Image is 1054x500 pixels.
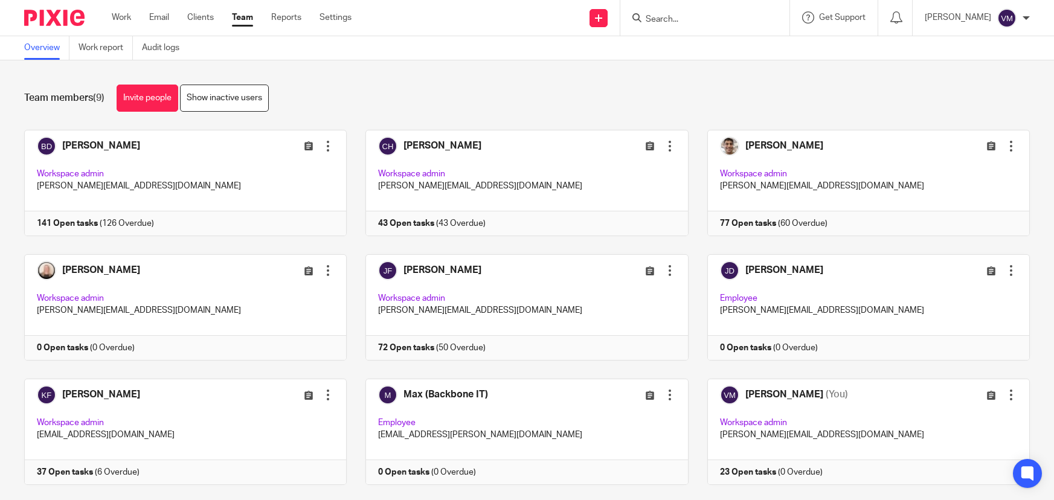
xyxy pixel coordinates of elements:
[24,36,69,60] a: Overview
[24,92,104,104] h1: Team members
[93,93,104,103] span: (9)
[117,85,178,112] a: Invite people
[997,8,1017,28] img: svg%3E
[320,11,352,24] a: Settings
[232,11,253,24] a: Team
[187,11,214,24] a: Clients
[142,36,188,60] a: Audit logs
[644,14,753,25] input: Search
[271,11,301,24] a: Reports
[149,11,169,24] a: Email
[24,10,85,26] img: Pixie
[925,11,991,24] p: [PERSON_NAME]
[819,13,866,22] span: Get Support
[79,36,133,60] a: Work report
[180,85,269,112] a: Show inactive users
[112,11,131,24] a: Work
